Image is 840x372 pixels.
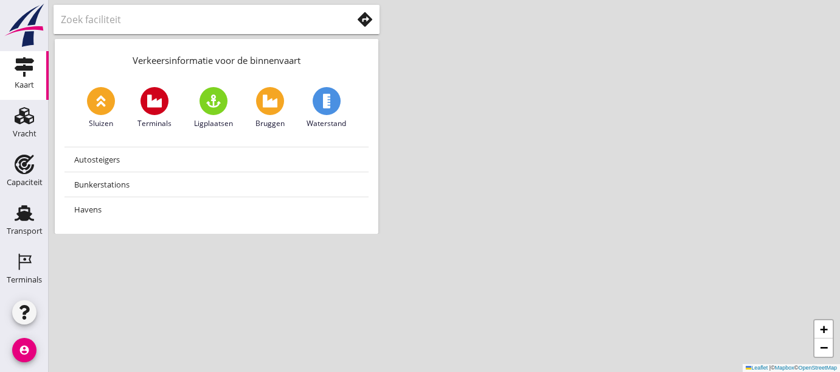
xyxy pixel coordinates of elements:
a: Waterstand [307,87,346,129]
span: + [820,321,828,337]
div: Kaart [15,81,34,89]
span: − [820,340,828,355]
div: Transport [7,227,43,235]
a: Zoom out [814,339,833,357]
a: Sluizen [87,87,115,129]
div: Verkeersinformatie voor de binnenvaart [55,39,378,77]
a: Zoom in [814,320,833,339]
div: Capaciteit [7,178,43,186]
i: account_circle [12,338,36,362]
a: Terminals [137,87,172,129]
div: © © [743,364,840,372]
span: Ligplaatsen [194,118,233,129]
a: Ligplaatsen [194,87,233,129]
span: Sluizen [89,118,113,129]
div: Autosteigers [74,152,359,167]
div: Havens [74,202,359,217]
input: Zoek faciliteit [61,10,335,29]
span: Waterstand [307,118,346,129]
img: logo-small.a267ee39.svg [2,3,46,48]
span: Bruggen [255,118,285,129]
a: Bruggen [255,87,285,129]
div: Terminals [7,276,42,284]
a: OpenStreetMap [798,365,837,371]
span: Terminals [137,118,172,129]
a: Leaflet [746,365,768,371]
a: Mapbox [775,365,794,371]
div: Bunkerstations [74,177,359,192]
span: | [769,365,771,371]
div: Vracht [13,130,36,138]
